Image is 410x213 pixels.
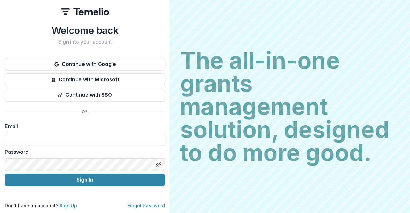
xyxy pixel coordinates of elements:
button: Continue with Google [5,58,165,71]
a: Sign Up [60,203,77,208]
button: Continue with SSO [5,89,165,102]
button: Sign In [5,174,165,186]
img: Temelio [61,8,109,15]
a: Forgot Password [127,203,165,208]
button: Continue with Microsoft [5,73,165,86]
label: Password [5,148,161,156]
button: Toggle password visibility [153,160,164,170]
h1: Welcome back [5,25,165,36]
p: Don't have an account? [5,202,77,209]
label: Email [5,122,161,130]
h2: Sign into your account [5,39,165,45]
